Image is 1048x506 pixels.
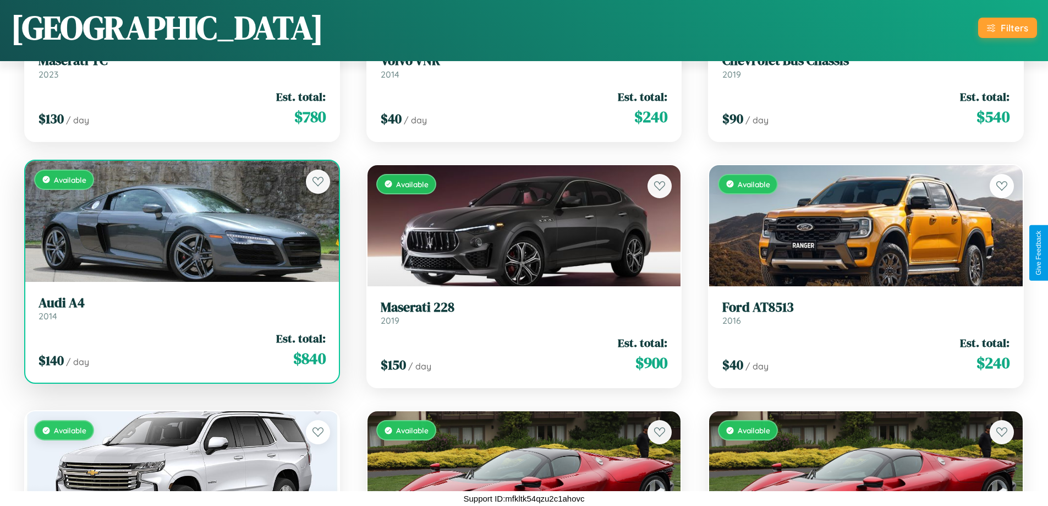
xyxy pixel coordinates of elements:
[11,5,323,50] h1: [GEOGRAPHIC_DATA]
[738,179,770,189] span: Available
[1001,22,1028,34] div: Filters
[404,115,427,126] span: / day
[396,426,429,435] span: Available
[635,352,667,374] span: $ 900
[722,315,741,326] span: 2016
[66,356,89,367] span: / day
[738,426,770,435] span: Available
[960,335,1009,351] span: Est. total:
[618,89,667,105] span: Est. total:
[39,295,326,311] h3: Audi A4
[396,179,429,189] span: Available
[745,361,769,372] span: / day
[1035,231,1042,275] div: Give Feedback
[722,53,1009,69] h3: Chevrolet Bus Chassis
[618,335,667,351] span: Est. total:
[39,69,58,80] span: 2023
[408,361,431,372] span: / day
[722,110,743,128] span: $ 90
[294,106,326,128] span: $ 780
[722,300,1009,327] a: Ford AT85132016
[39,351,64,369] span: $ 140
[381,53,668,69] h3: Volvo VNR
[722,53,1009,80] a: Chevrolet Bus Chassis2019
[54,426,86,435] span: Available
[722,300,1009,315] h3: Ford AT8513
[976,106,1009,128] span: $ 540
[276,330,326,346] span: Est. total:
[960,89,1009,105] span: Est. total:
[39,311,57,322] span: 2014
[745,115,769,126] span: / day
[66,115,89,126] span: / day
[276,89,326,105] span: Est. total:
[381,110,402,128] span: $ 40
[381,300,668,315] h3: Maserati 228
[634,106,667,128] span: $ 240
[39,295,326,322] a: Audi A42014
[39,110,64,128] span: $ 130
[39,53,326,69] h3: Maserati TC
[293,347,326,369] span: $ 840
[381,69,399,80] span: 2014
[381,315,399,326] span: 2019
[722,69,741,80] span: 2019
[39,53,326,80] a: Maserati TC2023
[722,356,743,374] span: $ 40
[978,18,1037,38] button: Filters
[54,175,86,184] span: Available
[381,356,406,374] span: $ 150
[381,300,668,327] a: Maserati 2282019
[976,352,1009,374] span: $ 240
[381,53,668,80] a: Volvo VNR2014
[463,491,584,506] p: Support ID: mfkltk54qzu2c1ahovc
